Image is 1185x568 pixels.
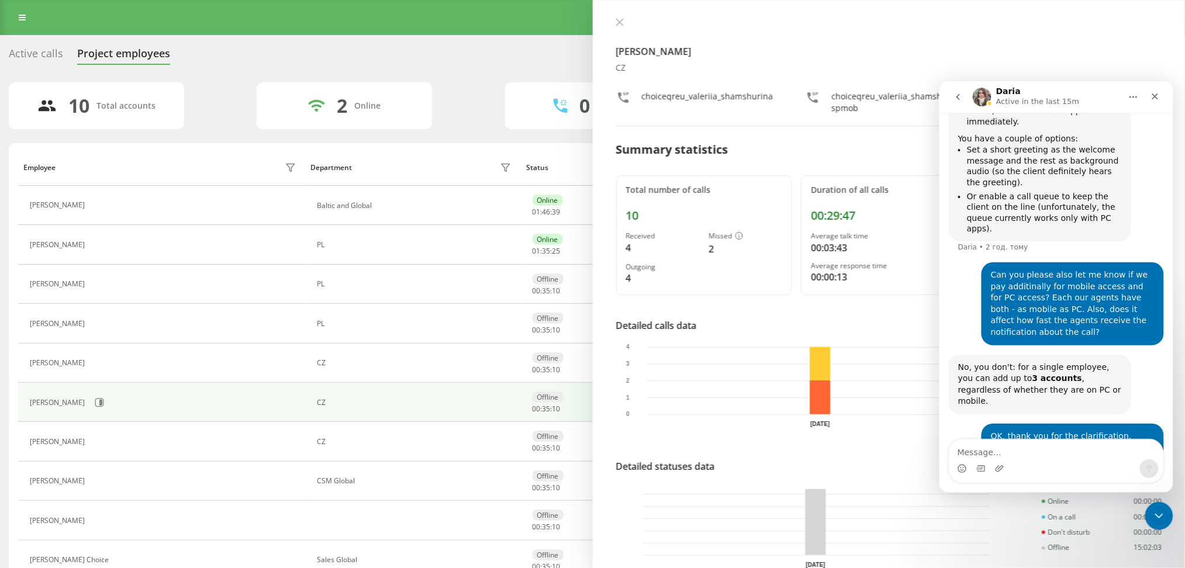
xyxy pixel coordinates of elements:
[626,241,699,255] div: 4
[626,185,782,195] div: Total number of calls
[317,280,514,288] div: PL
[811,185,967,195] div: Duration of all calls
[810,421,830,427] text: [DATE]
[626,394,629,401] text: 1
[1134,513,1162,521] div: 00:00:00
[616,141,728,158] div: Summary statistics
[18,383,27,392] button: Вибір емодзі
[27,63,182,106] li: Set a short greeting as the welcome message and the rest as background audio (so the client defin...
[1042,497,1069,505] div: Online
[30,280,88,288] div: [PERSON_NAME]
[1134,497,1162,505] div: 00:00:00
[533,287,561,295] div: : :
[42,181,224,264] div: Can you please also let me know if we pay additinally for mobile access and for PC access? Each o...
[626,377,629,384] text: 2
[831,91,972,114] div: choiceqreu_valeriia_shamshurina_rspmob
[533,273,564,285] div: Offline
[30,477,88,485] div: [PERSON_NAME]
[201,378,219,397] button: Надіслати повідомлення…
[533,470,564,482] div: Offline
[317,556,514,564] div: Sales Global
[30,320,88,328] div: [PERSON_NAME]
[56,383,65,392] button: Завантажити вкладений файл
[533,286,541,296] span: 00
[626,232,699,240] div: Received
[317,477,514,485] div: CSM Global
[19,52,182,64] div: You have a couple of options:
[533,405,561,413] div: : :
[811,241,967,255] div: 00:03:43
[9,273,224,342] div: Daria каже…
[23,164,56,172] div: Employee
[552,325,561,335] span: 10
[533,365,541,375] span: 00
[42,342,224,425] div: OK, thank you for the clarification.Then, can you please enable a call queue to keep the client o...
[51,188,215,257] div: Can you please also let me know if we pay additinally for mobile access and for PC access? Each o...
[30,201,88,209] div: [PERSON_NAME]
[533,234,563,245] div: Online
[51,349,215,418] div: OK, thank you for the clarification. Then, can you please enable a call queue to keep the client ...
[30,359,88,367] div: [PERSON_NAME]
[533,431,564,442] div: Offline
[533,208,561,216] div: : :
[642,91,773,114] div: choiceqreu_valeriia_shamshurina
[533,246,541,256] span: 01
[317,320,514,328] div: PL
[10,358,224,378] textarea: Message…
[27,110,182,153] li: Or enable a call queue to keep the client on the line (unfortunately, the queue currently works o...
[552,404,561,414] span: 10
[30,241,88,249] div: [PERSON_NAME]
[543,246,551,256] span: 35
[533,326,561,334] div: : :
[30,517,88,525] div: [PERSON_NAME]
[543,325,551,335] span: 35
[9,273,192,333] div: No, you don't: for a single employee, you can add up to3 accounts, regardless of whether they are...
[626,209,782,223] div: 10
[552,483,561,493] span: 10
[533,510,564,521] div: Offline
[68,95,89,117] div: 10
[533,195,563,206] div: Online
[533,392,564,403] div: Offline
[806,562,825,568] text: [DATE]
[626,361,629,368] text: 3
[30,399,88,407] div: [PERSON_NAME]
[19,280,182,326] div: No, you don't: for a single employee, you can add up to , regardless of whether they are on PC or...
[317,202,514,210] div: Baltic and Global
[626,271,699,285] div: 4
[1134,528,1162,536] div: 00:00:00
[616,318,697,333] div: Detailed calls data
[533,549,564,560] div: Offline
[533,522,541,532] span: 00
[37,383,46,392] button: вибір GIF-файлів
[811,270,967,284] div: 00:00:13
[317,359,514,367] div: CZ
[533,325,541,335] span: 00
[1042,543,1069,552] div: Offline
[317,438,514,446] div: CZ
[317,241,514,249] div: PL
[709,232,782,241] div: Missed
[533,484,561,492] div: : :
[579,95,590,117] div: 0
[9,181,224,273] div: Jane каже…
[543,443,551,453] span: 35
[1145,502,1173,530] iframe: Intercom live chat
[552,522,561,532] span: 10
[1042,528,1090,536] div: Don't disturb
[337,95,347,117] div: 2
[616,44,1162,58] h4: [PERSON_NAME]
[616,459,715,473] div: Detailed statuses data
[533,443,541,453] span: 00
[709,242,782,256] div: 2
[317,399,514,407] div: CZ
[354,101,381,111] div: Online
[939,81,1173,493] iframe: Intercom live chat
[616,63,1162,73] div: CZ
[552,207,561,217] span: 39
[533,444,561,452] div: : :
[19,162,89,169] div: Daria • 2 год. тому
